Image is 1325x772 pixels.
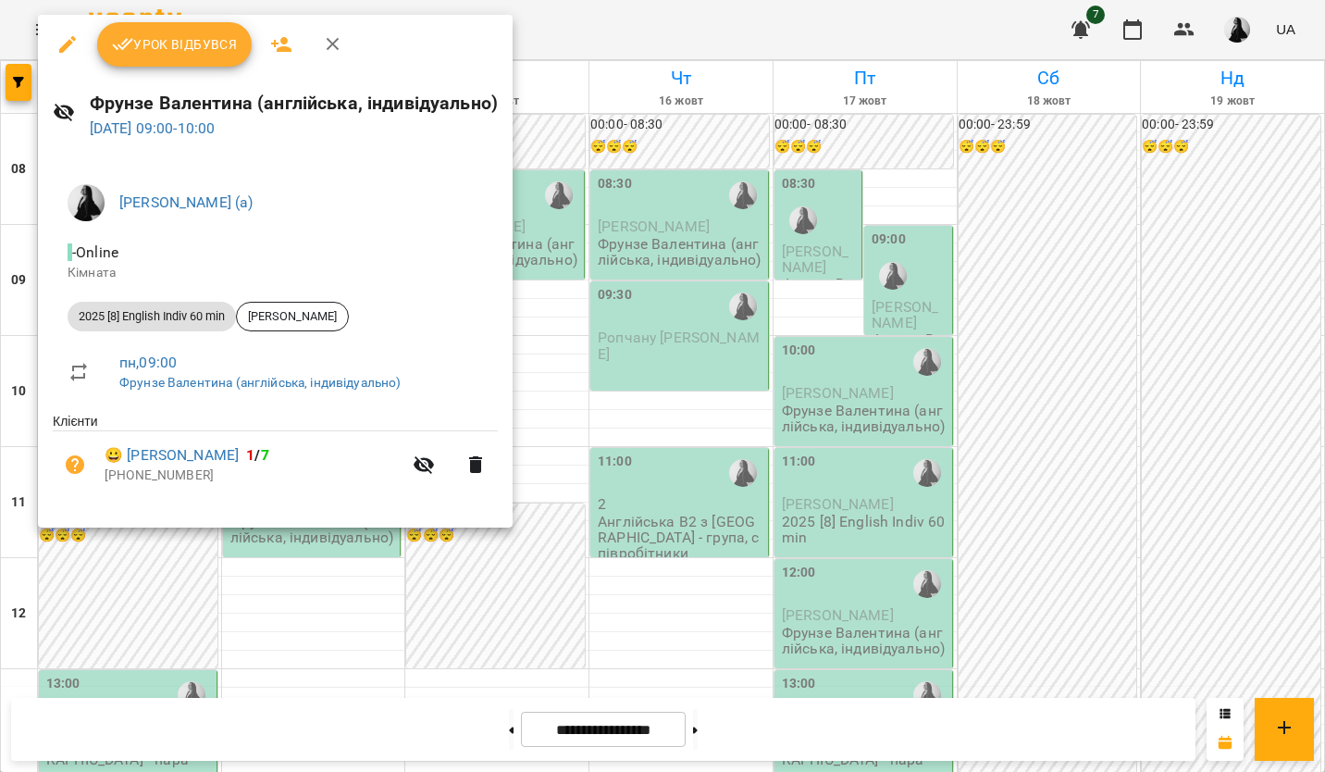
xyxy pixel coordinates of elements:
img: a8a45f5fed8cd6bfe970c81335813bd9.jpg [68,184,105,221]
a: 😀 [PERSON_NAME] [105,444,239,467]
div: [PERSON_NAME] [236,302,349,331]
p: Кімната [68,264,483,282]
a: пн , 09:00 [119,354,177,371]
a: [PERSON_NAME] (а) [119,193,254,211]
span: - Online [68,243,122,261]
p: [PHONE_NUMBER] [105,467,402,485]
b: / [246,446,268,464]
button: Урок відбувся [97,22,253,67]
span: 1 [246,446,254,464]
span: 2025 [8] English Indiv 60 min [68,308,236,325]
a: [DATE] 09:00-10:00 [90,119,216,137]
a: Фрунзе Валентина (англійська, індивідуально) [119,375,401,390]
h6: Фрунзе Валентина (англійська, індивідуально) [90,89,498,118]
span: 7 [261,446,269,464]
span: Урок відбувся [112,33,238,56]
span: [PERSON_NAME] [237,308,348,325]
button: Візит ще не сплачено. Додати оплату? [53,442,97,487]
ul: Клієнти [53,412,498,504]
